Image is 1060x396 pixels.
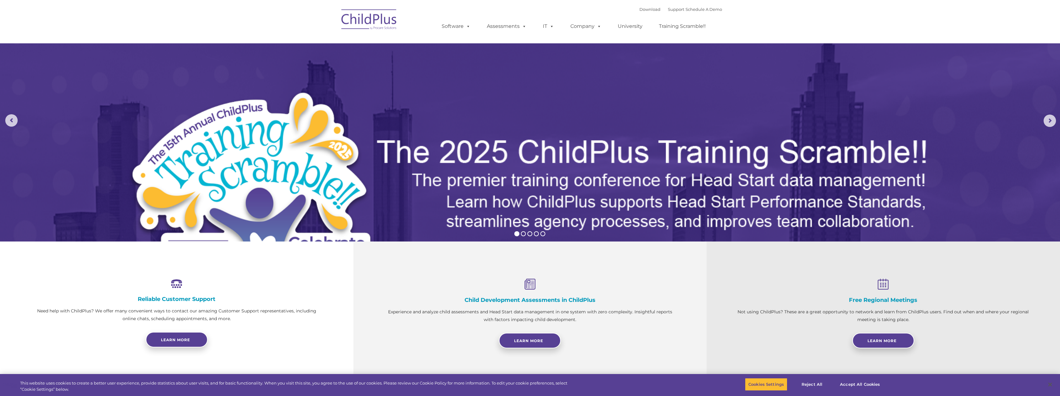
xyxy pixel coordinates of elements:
[338,5,400,36] img: ChildPlus by Procare Solutions
[384,308,676,324] p: Experience and analyze child assessments and Head Start data management in one system with zero c...
[1043,378,1057,391] button: Close
[837,378,883,391] button: Accept All Cookies
[612,20,649,33] a: University
[745,378,787,391] button: Cookies Settings
[2,36,1058,41] div: Rename
[2,30,1058,36] div: Sign out
[31,307,322,323] p: Need help with ChildPlus? We offer many convenient ways to contact our amazing Customer Support r...
[31,296,322,302] h4: Reliable Customer Support
[435,20,477,33] a: Software
[793,378,831,391] button: Reject All
[639,7,722,12] font: |
[499,333,561,348] a: Learn More
[2,25,1058,30] div: Options
[2,41,1058,47] div: Move To ...
[2,8,1058,14] div: Sort New > Old
[738,308,1029,324] p: Not using ChildPlus? These are a great opportunity to network and learn from ChildPlus users. Fin...
[537,20,560,33] a: IT
[738,297,1029,303] h4: Free Regional Meetings
[514,338,543,343] span: Learn More
[668,7,684,12] a: Support
[481,20,533,33] a: Assessments
[161,337,190,342] span: Learn more
[2,14,1058,19] div: Move To ...
[564,20,608,33] a: Company
[867,338,897,343] span: Learn More
[146,332,208,347] a: Learn more
[852,333,914,348] a: Learn More
[86,41,105,46] span: Last name
[639,7,660,12] a: Download
[2,2,1058,8] div: Sort A > Z
[384,297,676,303] h4: Child Development Assessments in ChildPlus
[86,66,112,71] span: Phone number
[20,380,583,392] div: This website uses cookies to create a better user experience, provide statistics about user visit...
[686,7,722,12] a: Schedule A Demo
[653,20,712,33] a: Training Scramble!!
[2,19,1058,25] div: Delete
